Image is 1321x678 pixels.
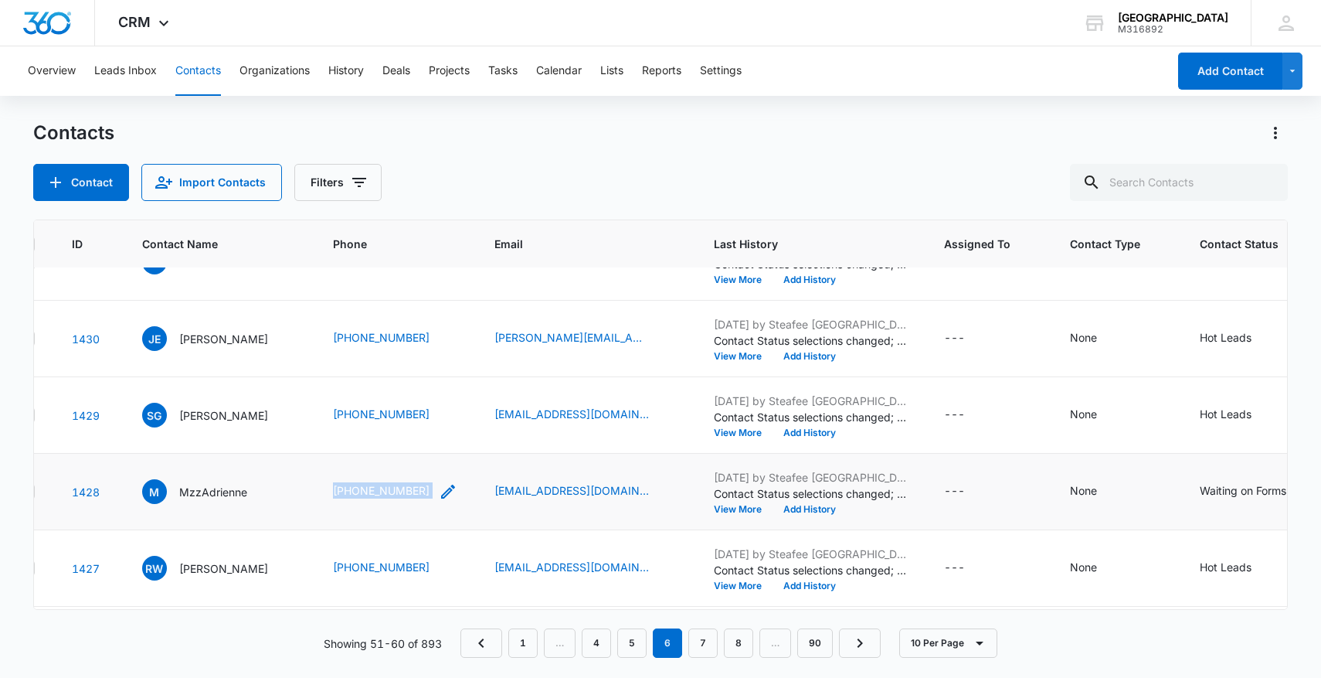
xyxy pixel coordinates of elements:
button: Overview [28,46,76,96]
p: [PERSON_NAME] [179,560,268,577]
span: Contact Status [1200,236,1292,252]
button: Tasks [488,46,518,96]
a: [EMAIL_ADDRESS][DOMAIN_NAME] [494,482,649,499]
p: [PERSON_NAME] [179,331,268,347]
button: View More [714,428,773,438]
div: None [1070,406,1097,422]
a: Page 1 [508,629,538,658]
div: None [1070,482,1097,499]
a: Page 8 [724,629,753,658]
div: Assigned To - - Select to Edit Field [944,559,993,577]
button: History [328,46,364,96]
p: Contact Status selections changed; None was removed and Waiting on Forms was added. [714,486,907,502]
p: Contact Status selections changed; None was removed and Hot Leads was added. [714,409,907,425]
div: Contact Name - MzzAdrienne - Select to Edit Field [142,479,275,504]
button: Add Contact [1178,53,1282,90]
div: Phone - +18184897849 - Select to Edit Field [333,329,457,348]
a: Page 4 [582,629,611,658]
span: Phone [333,236,435,252]
p: [PERSON_NAME] [179,407,268,424]
button: View More [714,275,773,284]
span: RW [142,556,167,581]
div: Assigned To - - Select to Edit Field [944,482,993,501]
p: [DATE] by Steafee [GEOGRAPHIC_DATA] [714,316,907,332]
span: M [142,479,167,504]
div: Email - janet.ennis1@gmail.com - Select to Edit Field [494,329,677,348]
a: [PHONE_NUMBER] [333,329,430,346]
a: Page 90 [797,629,833,658]
button: Add History [773,581,847,591]
button: Projects [429,46,470,96]
div: account id [1118,24,1228,35]
p: [DATE] by Steafee [GEOGRAPHIC_DATA] [714,546,907,562]
div: --- [944,482,965,501]
button: Contacts [175,46,221,96]
a: [EMAIL_ADDRESS][DOMAIN_NAME] [494,406,649,422]
button: Add History [773,505,847,514]
div: Email - Chosen0282@icloud.com - Select to Edit Field [494,482,677,501]
a: [PHONE_NUMBER] [333,406,430,422]
a: Navigate to contact details page for Susan Gonzales [72,409,100,422]
a: Page 7 [688,629,718,658]
div: Phone - +19097142100 - Select to Edit Field [333,406,457,424]
button: Deals [382,46,410,96]
a: [PHONE_NUMBER] [333,559,430,575]
p: Contact Status selections changed; None was removed and Hot Leads was added. [714,332,907,349]
em: 6 [653,629,682,658]
span: CRM [118,14,151,30]
button: Import Contacts [141,164,282,201]
button: View More [714,352,773,361]
div: Contact Type - None - Select to Edit Field [1070,482,1125,501]
button: Add History [773,275,847,284]
div: Assigned To - - Select to Edit Field [944,406,993,424]
div: Contact Status - Hot Leads - Select to Edit Field [1200,559,1279,577]
div: None [1070,559,1097,575]
div: --- [944,559,965,577]
div: Phone - +17602207033 - Select to Edit Field [333,559,457,577]
button: Leads Inbox [94,46,157,96]
span: Contact Name [142,236,273,252]
input: Search Contacts [1070,164,1288,201]
button: Reports [642,46,681,96]
span: Email [494,236,654,252]
span: ID [72,236,83,252]
div: Contact Name - Rebecca Washburn - Select to Edit Field [142,556,296,581]
span: Assigned To [944,236,1010,252]
div: Phone - 2133733003 - Select to Edit Field [333,482,457,501]
span: JE [142,326,167,351]
button: Calendar [536,46,582,96]
button: Add Contact [33,164,129,201]
div: Hot Leads [1200,329,1251,346]
a: Navigate to contact details page for E [72,256,100,269]
button: Actions [1263,121,1288,145]
div: account name [1118,12,1228,24]
div: Hot Leads [1200,559,1251,575]
a: Navigate to contact details page for Janet Ennis [72,332,100,346]
nav: Pagination [460,629,881,658]
p: Contact Status selections changed; None was removed and Hot Leads was added. [714,562,907,578]
span: Last History [714,236,885,252]
a: Page 5 [617,629,647,658]
a: Next Page [839,629,881,658]
p: MzzAdrienne [179,484,247,500]
button: View More [714,505,773,514]
p: [DATE] by Steafee [GEOGRAPHIC_DATA] [714,469,907,486]
div: Contact Status - Hot Leads - Select to Edit Field [1200,329,1279,348]
button: 10 Per Page [899,629,997,658]
button: Lists [600,46,623,96]
a: [EMAIL_ADDRESS][DOMAIN_NAME] [494,559,649,575]
div: Email - s.perez252726@gmail.com - Select to Edit Field [494,406,677,424]
button: Add History [773,352,847,361]
button: View More [714,581,773,591]
div: Contact Name - Janet Ennis - Select to Edit Field [142,326,296,351]
span: Contact Type [1070,236,1140,252]
a: Navigate to contact details page for Rebecca Washburn [72,562,100,575]
a: [PERSON_NAME][EMAIL_ADDRESS][DOMAIN_NAME] [494,329,649,346]
div: Assigned To - - Select to Edit Field [944,329,993,348]
a: [PHONE_NUMBER] [333,482,430,499]
div: Contact Status - Waiting on Forms - Select to Edit Field [1200,482,1314,501]
p: Showing 51-60 of 893 [324,635,442,652]
div: Contact Type - None - Select to Edit Field [1070,406,1125,424]
button: Add History [773,428,847,438]
p: [DATE] by Steafee [GEOGRAPHIC_DATA] [714,393,907,409]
